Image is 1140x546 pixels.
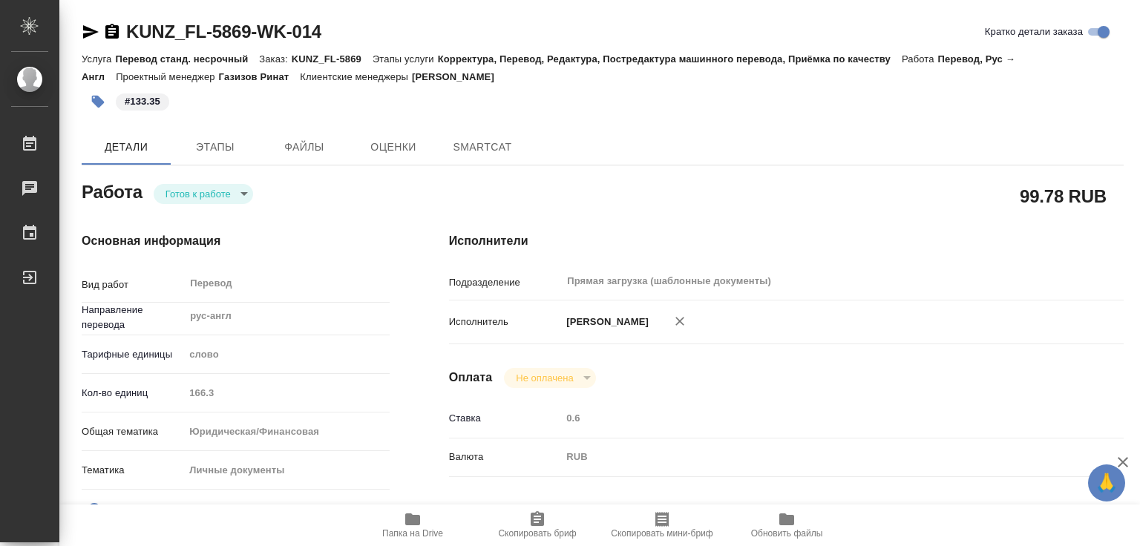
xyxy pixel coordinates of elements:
[475,504,600,546] button: Скопировать бриф
[114,94,171,107] span: 133.35
[358,138,429,157] span: Оценки
[300,71,412,82] p: Клиентские менеджеры
[902,53,938,65] p: Работа
[82,23,99,41] button: Скопировать ссылку для ЯМессенджера
[184,419,389,444] div: Юридическая/Финансовая
[259,53,291,65] p: Заказ:
[449,369,493,387] h4: Оплата
[561,444,1067,470] div: RUB
[91,138,162,157] span: Детали
[154,184,253,204] div: Готов к работе
[219,71,301,82] p: Газизов Ринат
[82,53,115,65] p: Услуга
[511,372,577,384] button: Не оплачена
[103,23,121,41] button: Скопировать ссылку
[561,407,1067,429] input: Пустое поле
[180,138,251,157] span: Этапы
[115,53,259,65] p: Перевод станд. несрочный
[611,528,712,539] span: Скопировать мини-бриф
[82,177,142,204] h2: Работа
[82,85,114,118] button: Добавить тэг
[184,342,389,367] div: слово
[126,22,321,42] a: KUNZ_FL-5869-WK-014
[751,528,823,539] span: Обновить файлы
[82,386,184,401] p: Кол-во единиц
[449,232,1124,250] h4: Исполнители
[438,53,902,65] p: Корректура, Перевод, Редактура, Постредактура машинного перевода, Приёмка по качеству
[1088,464,1125,501] button: 🙏
[447,138,518,157] span: SmartCat
[498,528,576,539] span: Скопировать бриф
[292,53,373,65] p: KUNZ_FL-5869
[161,188,235,200] button: Готов к работе
[103,501,197,516] span: Нотариальный заказ
[412,71,505,82] p: [PERSON_NAME]
[1094,467,1119,499] span: 🙏
[600,504,724,546] button: Скопировать мини-бриф
[82,463,184,478] p: Тематика
[125,94,160,109] p: #133.35
[449,501,1124,519] h4: Дополнительно
[116,71,218,82] p: Проектный менеджер
[724,504,849,546] button: Обновить файлы
[82,303,184,332] p: Направление перевода
[1020,183,1107,208] h2: 99.78 RUB
[350,504,475,546] button: Папка на Drive
[82,347,184,362] p: Тарифные единицы
[373,53,438,65] p: Этапы услуги
[449,411,562,426] p: Ставка
[449,275,562,290] p: Подразделение
[184,458,389,483] div: Личные документы
[269,138,340,157] span: Файлы
[449,450,562,464] p: Валюта
[449,315,562,329] p: Исполнитель
[82,232,390,250] h4: Основная информация
[82,277,184,292] p: Вид работ
[382,528,443,539] span: Папка на Drive
[184,382,389,404] input: Пустое поле
[561,315,649,329] p: [PERSON_NAME]
[664,305,696,338] button: Удалить исполнителя
[985,24,1083,39] span: Кратко детали заказа
[504,368,595,388] div: Готов к работе
[82,424,184,439] p: Общая тематика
